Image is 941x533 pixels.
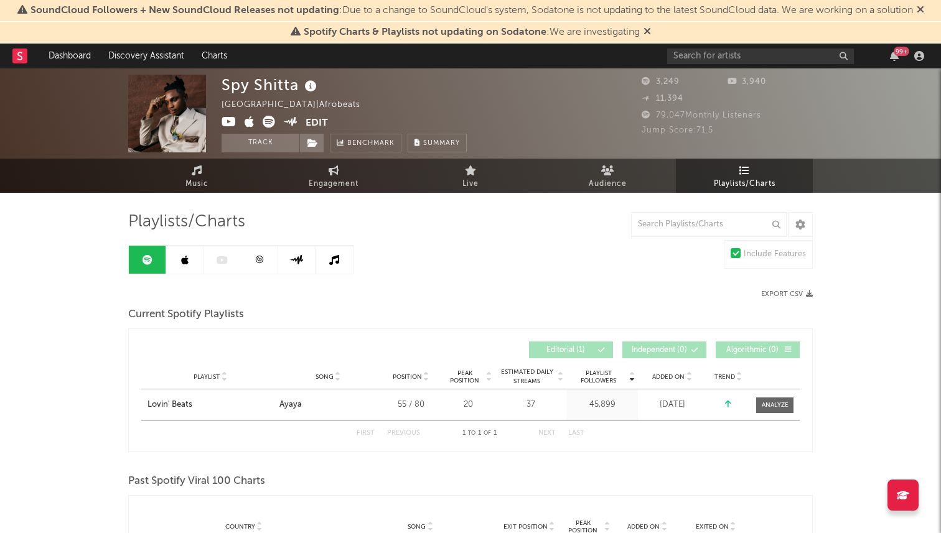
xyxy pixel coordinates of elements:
span: Position [393,373,422,381]
div: 20 [445,399,492,411]
span: of [484,430,491,436]
span: Past Spotify Viral 100 Charts [128,474,265,489]
span: 3,249 [642,78,680,86]
div: Include Features [744,247,806,262]
span: Live [462,177,479,192]
span: Trend [714,373,735,381]
span: Music [185,177,208,192]
span: : Due to a change to SoundCloud's system, Sodatone is not updating to the latest SoundCloud data.... [30,6,913,16]
span: Benchmark [347,136,395,151]
a: Discovery Assistant [100,44,193,68]
span: Jump Score: 71.5 [642,126,713,134]
span: Editorial ( 1 ) [537,346,594,354]
div: 1 1 1 [445,426,513,441]
span: Exited On [696,523,729,531]
div: Spy Shitta [222,75,320,95]
a: Audience [539,159,676,193]
button: Track [222,134,299,152]
span: Audience [589,177,627,192]
span: Playlists/Charts [714,177,775,192]
span: Playlists/Charts [128,215,245,229]
span: Peak Position [445,369,484,384]
a: Dashboard [40,44,100,68]
span: Dismiss [917,6,924,16]
a: Music [128,159,265,193]
a: Charts [193,44,236,68]
div: [GEOGRAPHIC_DATA] | Afrobeats [222,98,375,113]
span: SoundCloud Followers + New SoundCloud Releases not updating [30,6,339,16]
button: Summary [408,134,467,152]
span: Exit Position [503,523,548,531]
input: Search for artists [667,49,854,64]
span: Spotify Charts & Playlists not updating on Sodatone [304,27,546,37]
span: Added On [652,373,685,381]
span: to [468,430,475,436]
span: Playlist Followers [569,369,627,384]
span: Algorithmic ( 0 ) [724,346,781,354]
div: 45,899 [569,399,635,411]
span: Current Spotify Playlists [128,307,244,322]
button: 99+ [890,51,899,61]
button: Previous [387,430,420,437]
span: 79,047 Monthly Listeners [642,111,761,119]
input: Search Playlists/Charts [631,212,787,237]
button: Editorial(1) [529,341,613,358]
div: Ayaya [279,399,302,411]
span: Summary [423,140,460,147]
span: Added On [627,523,660,531]
div: 37 [498,399,563,411]
a: Benchmark [330,134,401,152]
span: 11,394 [642,95,683,103]
a: Engagement [265,159,402,193]
button: Export CSV [761,290,813,298]
div: [DATE] [641,399,703,411]
span: Estimated Daily Streams [498,368,556,386]
a: Live [402,159,539,193]
button: First [357,430,375,437]
a: Playlists/Charts [676,159,813,193]
span: Song [316,373,334,381]
div: Lovin' Beats [147,399,192,411]
span: Independent ( 0 ) [630,346,688,354]
button: Edit [306,116,328,131]
span: Country [225,523,255,531]
button: Last [568,430,584,437]
div: 55 / 80 [383,399,439,411]
button: Independent(0) [622,341,706,358]
button: Next [538,430,556,437]
span: Playlist [194,373,220,381]
a: Lovin' Beats [147,399,273,411]
span: : We are investigating [304,27,640,37]
span: Engagement [309,177,358,192]
span: Song [408,523,426,531]
button: Algorithmic(0) [716,341,800,358]
span: 3,940 [728,78,766,86]
div: 99 + [894,47,909,56]
span: Dismiss [644,27,651,37]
